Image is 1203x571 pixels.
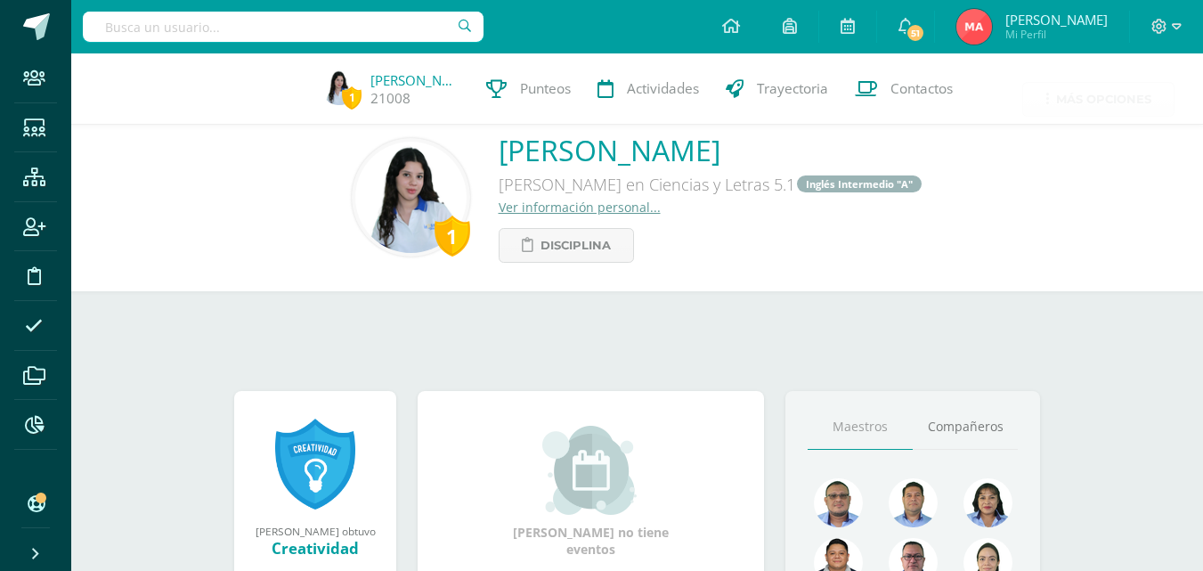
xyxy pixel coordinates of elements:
a: Trayectoria [712,53,841,125]
img: 8d3d044f6c5e0d360e86203a217bbd6d.png [956,9,992,45]
span: Mi Perfil [1005,27,1108,42]
img: 02ae2ba53f5a9f3596f2e4802b15dc9c.png [355,142,467,253]
span: [PERSON_NAME] [1005,11,1108,29]
span: Trayectoria [757,79,828,98]
a: Compañeros [913,404,1018,450]
div: 1 [435,216,470,257]
span: Disciplina [541,229,611,262]
img: 371adb901e00c108b455316ee4864f9b.png [963,478,1012,527]
a: Disciplina [499,228,634,263]
div: [PERSON_NAME] en Ciencias y Letras 5.1 [499,169,923,199]
a: Inglés Intermedio "A" [797,175,922,192]
div: [PERSON_NAME] obtuvo [252,524,378,538]
a: 21008 [370,89,410,108]
img: 2ac039123ac5bd71a02663c3aa063ac8.png [889,478,938,527]
span: Contactos [890,79,953,98]
span: 51 [906,23,925,43]
span: Punteos [520,79,571,98]
input: Busca un usuario... [83,12,484,42]
span: Actividades [627,79,699,98]
span: 1 [342,86,362,109]
a: Actividades [584,53,712,125]
div: [PERSON_NAME] no tiene eventos [502,426,680,558]
a: Contactos [841,53,966,125]
img: 262c7db00582a38236d335b9db50ee12.png [321,69,357,105]
img: 99962f3fa423c9b8099341731b303440.png [814,478,863,527]
a: [PERSON_NAME] [370,71,459,89]
a: [PERSON_NAME] [499,131,923,169]
a: Maestros [808,404,913,450]
img: event_small.png [542,426,639,515]
a: Ver información personal... [499,199,661,216]
div: Creatividad [252,538,378,559]
a: Punteos [473,53,584,125]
